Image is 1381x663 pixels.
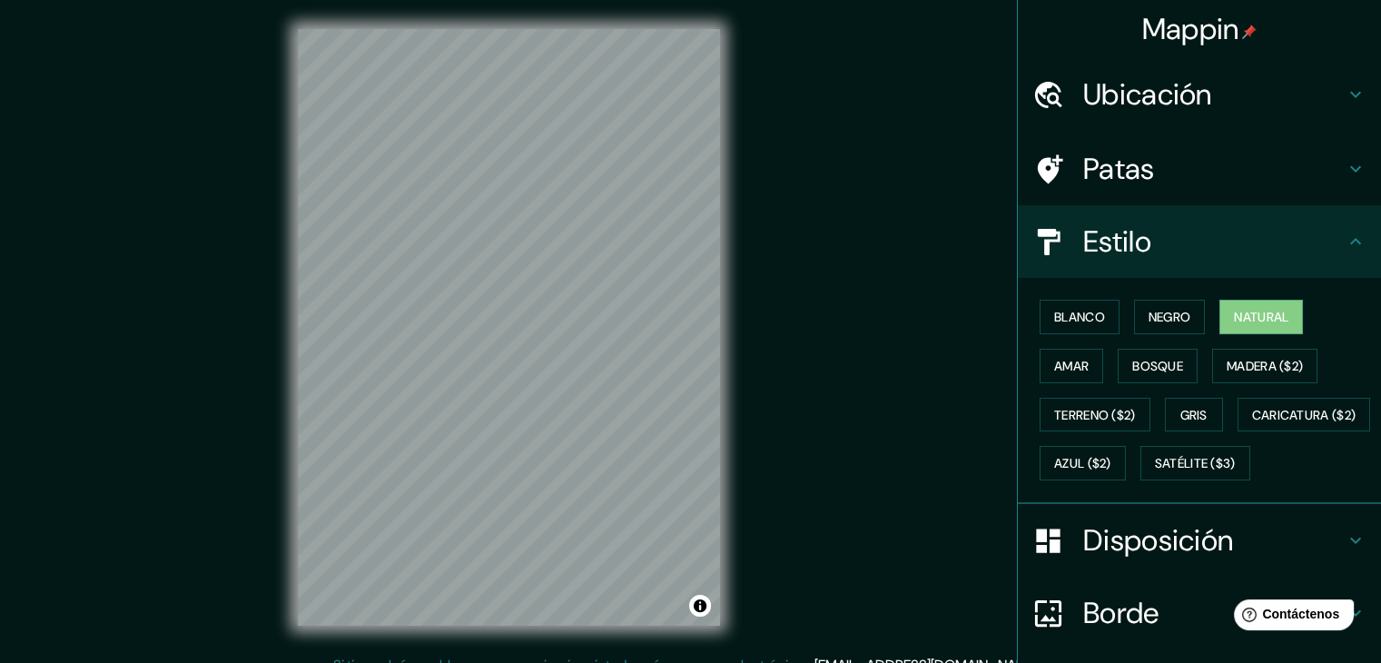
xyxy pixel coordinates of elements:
button: Caricatura ($2) [1238,398,1371,432]
button: Gris [1165,398,1223,432]
font: Patas [1083,150,1155,188]
button: Azul ($2) [1040,446,1126,480]
button: Satélite ($3) [1140,446,1250,480]
font: Blanco [1054,309,1105,325]
div: Ubicación [1018,58,1381,131]
font: Caricatura ($2) [1252,407,1356,423]
button: Terreno ($2) [1040,398,1150,432]
button: Amar [1040,349,1103,383]
div: Borde [1018,577,1381,649]
button: Blanco [1040,300,1120,334]
font: Amar [1054,358,1089,374]
font: Terreno ($2) [1054,407,1136,423]
div: Disposición [1018,504,1381,577]
font: Azul ($2) [1054,456,1111,472]
button: Natural [1219,300,1303,334]
button: Activar o desactivar atribución [689,595,711,617]
button: Madera ($2) [1212,349,1317,383]
font: Borde [1083,594,1159,632]
button: Negro [1134,300,1206,334]
div: Patas [1018,133,1381,205]
font: Mappin [1142,10,1239,48]
div: Estilo [1018,205,1381,278]
font: Bosque [1132,358,1183,374]
font: Madera ($2) [1227,358,1303,374]
img: pin-icon.png [1242,25,1257,39]
font: Disposición [1083,521,1233,559]
canvas: Mapa [298,29,720,626]
iframe: Lanzador de widgets de ayuda [1219,592,1361,643]
font: Gris [1180,407,1208,423]
font: Natural [1234,309,1288,325]
button: Bosque [1118,349,1198,383]
font: Negro [1149,309,1191,325]
font: Estilo [1083,223,1151,261]
font: Satélite ($3) [1155,456,1236,472]
font: Ubicación [1083,75,1212,114]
